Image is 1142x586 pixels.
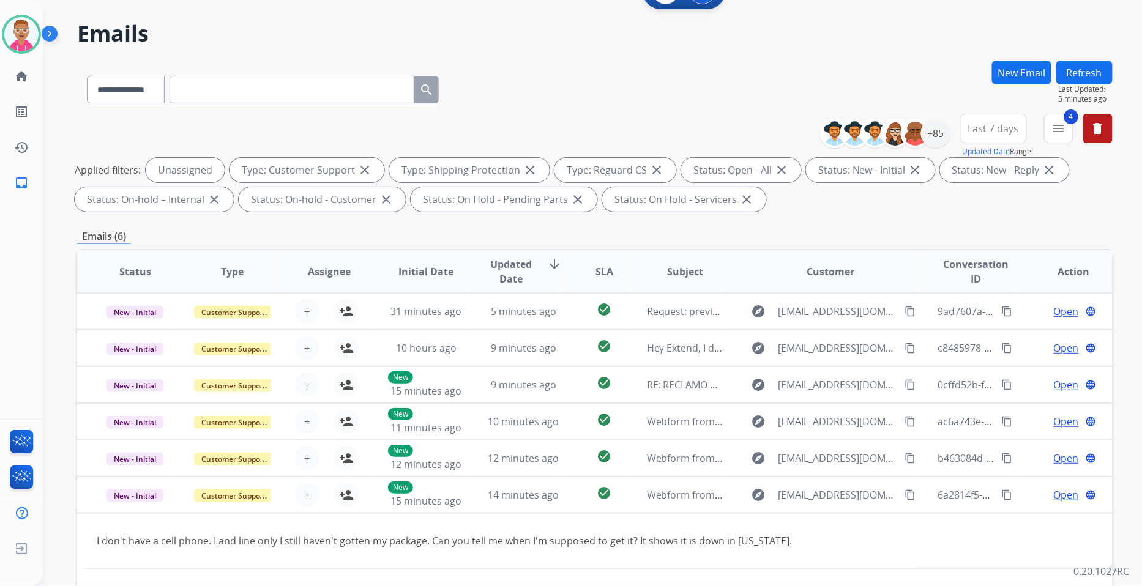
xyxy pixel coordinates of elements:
span: [EMAIL_ADDRESS][DOMAIN_NAME] [778,414,898,429]
span: Open [1054,304,1079,319]
mat-icon: close [570,192,585,207]
span: New - Initial [106,343,163,355]
mat-icon: language [1086,343,1097,354]
mat-icon: language [1086,453,1097,464]
span: ac6a743e-240d-4776-bdc3-03c06b043280 [938,415,1127,428]
span: Webform from [EMAIL_ADDRESS][DOMAIN_NAME] on [DATE] [647,415,924,428]
mat-icon: close [523,163,537,177]
span: c8485978-a24c-49fb-8ca3-85a7e22f41c3 [938,341,1120,355]
mat-icon: person_add [339,377,354,392]
mat-icon: content_copy [905,379,916,390]
mat-icon: language [1086,306,1097,317]
mat-icon: person_add [339,341,354,355]
mat-icon: home [14,69,29,84]
span: Assignee [308,264,351,279]
span: 31 minutes ago [391,305,462,318]
mat-icon: close [357,163,372,177]
span: 12 minutes ago [488,451,559,465]
img: avatar [4,17,39,51]
button: + [295,446,319,470]
th: Action [1015,250,1113,293]
span: Type [221,264,244,279]
span: Conversation ID [938,257,1015,286]
mat-icon: close [207,192,222,207]
mat-icon: explore [751,451,766,465]
p: New [388,371,413,384]
p: Applied filters: [75,163,141,177]
mat-icon: content_copy [1002,453,1013,464]
button: + [295,409,319,434]
mat-icon: language [1086,416,1097,427]
button: + [295,483,319,507]
mat-icon: close [739,192,754,207]
span: New - Initial [106,453,163,465]
div: Status: On-hold – Internal [75,187,234,212]
mat-icon: content_copy [905,453,916,464]
mat-icon: explore [751,377,766,392]
span: + [305,341,310,355]
span: Open [1054,341,1079,355]
h2: Emails [77,21,1113,46]
span: New - Initial [106,416,163,429]
mat-icon: content_copy [1002,306,1013,317]
mat-icon: explore [751,488,766,502]
span: [EMAIL_ADDRESS][DOMAIN_NAME] [778,451,898,465]
p: 0.20.1027RC [1074,564,1130,579]
span: + [305,451,310,465]
mat-icon: explore [751,304,766,319]
div: +85 [921,119,950,148]
span: Range [963,146,1032,157]
mat-icon: person_add [339,488,354,502]
span: New - Initial [106,306,163,319]
span: Open [1054,377,1079,392]
span: 15 minutes ago [391,384,462,398]
span: RE: RECLAMO DE ENVIO DE REPUESTO Y DEVOLUCION DE DINERO [647,378,947,391]
span: [EMAIL_ADDRESS][DOMAIN_NAME] [778,341,898,355]
span: Open [1054,488,1079,502]
span: b463084d-8198-4096-bde0-cfdee70bb2ca [938,451,1127,465]
mat-icon: close [649,163,664,177]
mat-icon: delete [1091,121,1105,136]
span: SLA [595,264,613,279]
span: 5 minutes ago [491,305,556,318]
div: Type: Shipping Protection [389,158,550,182]
span: 6a2814f5-be28-4fec-adcd-68387ebc31a9 [938,488,1122,502]
button: Refresh [1056,61,1113,84]
mat-icon: close [379,192,394,207]
mat-icon: language [1086,379,1097,390]
mat-icon: person_add [339,451,354,465]
div: I don't have a cell phone. Land line only I still haven't gotten my package. Can you tell me when... [97,533,899,548]
mat-icon: history [14,140,29,155]
span: + [305,488,310,502]
span: 10 minutes ago [488,415,559,428]
span: 14 minutes ago [488,488,559,502]
button: + [295,336,319,360]
mat-icon: check_circle [597,376,611,390]
div: Status: On-hold - Customer [239,187,406,212]
span: 9ad7607a-cd7a-474c-8c8a-7441c69006d6 [938,305,1126,318]
span: New - Initial [106,379,163,392]
span: Customer Support [194,489,274,502]
button: 4 [1044,114,1073,143]
mat-icon: person_add [339,304,354,319]
span: + [305,414,310,429]
span: Updated Date [485,257,538,286]
p: New [388,481,413,494]
span: Open [1054,451,1079,465]
span: 15 minutes ago [391,494,462,508]
mat-icon: list_alt [14,105,29,119]
mat-icon: language [1086,489,1097,500]
mat-icon: content_copy [1002,343,1013,354]
span: + [305,304,310,319]
mat-icon: search [419,83,434,97]
span: New - Initial [106,489,163,502]
mat-icon: check_circle [597,486,611,500]
p: Emails (6) [77,229,131,244]
div: Status: New - Reply [940,158,1069,182]
button: Last 7 days [960,114,1027,143]
span: 5 minutes ago [1059,94,1113,104]
span: Customer Support [194,453,274,465]
span: Customer [807,264,855,279]
span: [EMAIL_ADDRESS][DOMAIN_NAME] [778,377,898,392]
span: Status [119,264,151,279]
